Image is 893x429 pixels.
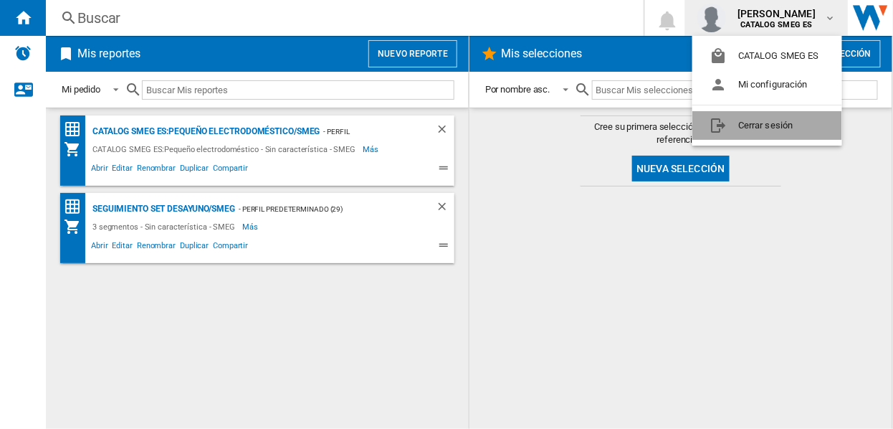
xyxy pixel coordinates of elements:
[692,70,842,99] button: Mi configuración
[692,111,842,140] button: Cerrar sesión
[692,42,842,70] button: CATALOG SMEG ES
